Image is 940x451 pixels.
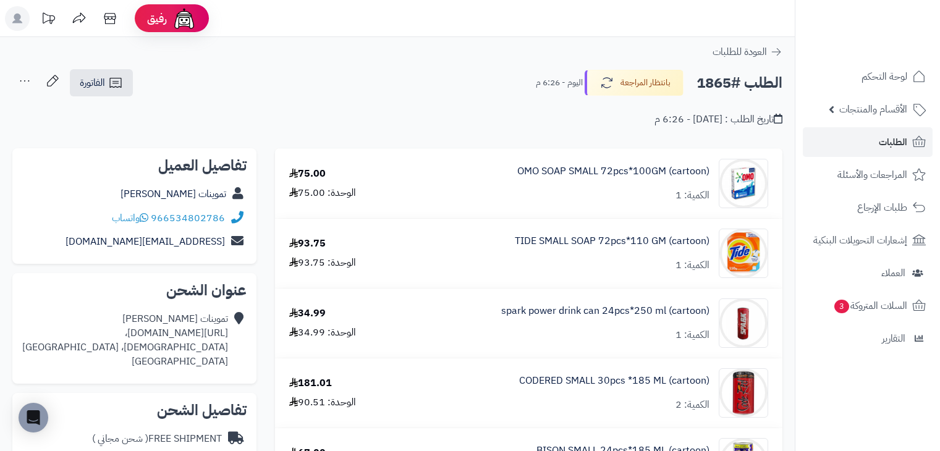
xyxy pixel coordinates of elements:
[19,403,48,432] div: Open Intercom Messenger
[112,211,148,225] a: واتساب
[80,75,105,90] span: الفاتورة
[839,101,907,118] span: الأقسام والمنتجات
[881,264,905,282] span: العملاء
[675,328,709,342] div: الكمية: 1
[654,112,782,127] div: تاريخ الطلب : [DATE] - 6:26 م
[289,186,356,200] div: الوحدة: 75.00
[92,432,222,446] div: FREE SHIPMENT
[66,234,225,249] a: [EMAIL_ADDRESS][DOMAIN_NAME]
[803,225,933,255] a: إشعارات التحويلات البنكية
[713,44,767,59] span: العودة للطلبات
[289,167,326,181] div: 75.00
[803,62,933,91] a: لوحة التحكم
[719,159,768,208] img: 1747485184-d151073f-bb49-41ec-b0fd-7adf63fb-90x90.jpg
[585,70,684,96] button: بانتظار المراجعة
[289,306,326,321] div: 34.99
[519,374,709,388] a: CODERED SMALL 30pcs *185 ML (cartoon)
[857,199,907,216] span: طلبات الإرجاع
[813,232,907,249] span: إشعارات التحويلات البنكية
[803,193,933,222] a: طلبات الإرجاع
[834,300,849,313] span: 3
[536,77,583,89] small: اليوم - 6:26 م
[22,312,228,368] div: تموينات [PERSON_NAME] [URL][DOMAIN_NAME]، [DEMOGRAPHIC_DATA]، [GEOGRAPHIC_DATA] [GEOGRAPHIC_DATA]
[803,324,933,353] a: التقارير
[856,31,928,57] img: logo-2.png
[803,127,933,157] a: الطلبات
[289,326,356,340] div: الوحدة: 34.99
[719,368,768,418] img: 1747536337-61lY7EtfpmL._AC_SL1500-90x90.jpg
[675,188,709,203] div: الكمية: 1
[151,211,225,225] a: 966534802786
[92,431,148,446] span: ( شحن مجاني )
[22,283,247,298] h2: عنوان الشحن
[837,166,907,183] span: المراجعات والأسئلة
[70,69,133,96] a: الفاتورة
[517,164,709,179] a: OMO SOAP SMALL 72pcs*100GM (cartoon)
[879,133,907,151] span: الطلبات
[713,44,782,59] a: العودة للطلبات
[803,291,933,321] a: السلات المتروكة3
[515,234,709,248] a: TIDE SMALL SOAP 72pcs*110 GM (cartoon)
[289,237,326,251] div: 93.75
[675,258,709,272] div: الكمية: 1
[501,304,709,318] a: spark power drink can 24pcs*250 ml (cartoon)
[882,330,905,347] span: التقارير
[803,258,933,288] a: العملاء
[289,376,332,390] div: 181.01
[719,298,768,348] img: 1747517517-f85b5201-d493-429b-b138-9978c401-90x90.jpg
[289,395,356,410] div: الوحدة: 90.51
[675,398,709,412] div: الكمية: 2
[803,160,933,190] a: المراجعات والأسئلة
[719,229,768,278] img: 1747485777-d4e99b88-bc72-454d-93a2-c59a38dd-90x90.jpg
[833,297,907,314] span: السلات المتروكة
[289,256,356,270] div: الوحدة: 93.75
[172,6,197,31] img: ai-face.png
[22,403,247,418] h2: تفاصيل الشحن
[697,70,782,96] h2: الطلب #1865
[22,158,247,173] h2: تفاصيل العميل
[121,187,226,201] a: تموينات [PERSON_NAME]
[147,11,167,26] span: رفيق
[862,68,907,85] span: لوحة التحكم
[33,6,64,34] a: تحديثات المنصة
